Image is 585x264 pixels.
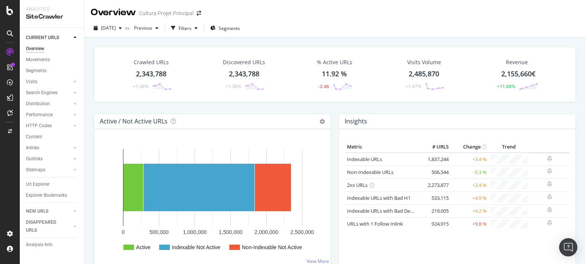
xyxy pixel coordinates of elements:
[547,220,552,226] div: bell-plus
[451,204,489,217] td: +4.2 %
[26,100,71,108] a: Distribution
[26,180,79,188] a: Url Explorer
[347,207,430,214] a: Indexable URLs with Bad Description
[223,58,265,66] div: Discovered URLs
[497,83,515,90] div: +11.08%
[100,116,168,126] h4: Active / Not Active URLs
[26,218,71,234] a: DISAPPEARED URLS
[26,56,50,64] div: Movements
[26,111,53,119] div: Performance
[26,207,71,215] a: NEW URLS
[559,238,577,256] div: Open Intercom Messenger
[451,141,489,153] th: Change
[229,69,259,79] div: 2,343,788
[100,141,324,260] svg: A chart.
[219,25,240,32] span: Segments
[122,229,125,235] text: 0
[451,153,489,166] td: +3.4 %
[26,78,37,86] div: Visits
[26,56,79,64] a: Movements
[407,58,441,66] div: Visits Volume
[242,244,302,250] text: Non-Indexable Not Active
[26,89,58,97] div: Search Engines
[347,194,411,201] a: Indexable URLs with Bad H1
[420,166,451,179] td: 506,544
[125,25,131,31] span: vs
[136,69,166,79] div: 2,343,788
[91,22,125,34] button: [DATE]
[254,229,278,235] text: 2,000,000
[197,11,201,16] div: arrow-right-arrow-left
[26,241,53,249] div: Analysis Info
[345,116,367,126] h4: Insights
[26,67,79,75] a: Segments
[318,83,329,90] div: -2.46
[26,100,50,108] div: Distribution
[26,180,50,188] div: Url Explorer
[225,83,241,90] div: +1.38%
[26,166,45,174] div: Sitemaps
[101,25,116,31] span: 2025 Aug. 11th
[547,181,552,187] div: bell-plus
[134,58,169,66] div: Crawled URLs
[26,218,64,234] div: DISAPPEARED URLS
[26,191,79,199] a: Explorer Bookmarks
[133,83,149,90] div: +1.38%
[26,34,59,42] div: CURRENT URLS
[451,179,489,191] td: +2.4 %
[317,58,352,66] div: % Active URLs
[26,111,71,119] a: Performance
[506,58,528,66] span: Revenue
[420,217,451,230] td: 924,915
[345,141,420,153] th: Metric
[406,83,421,90] div: +1.47%
[347,169,393,175] a: Non-Indexable URLs
[136,244,150,250] text: Active
[547,194,552,200] div: bell-plus
[26,78,71,86] a: Visits
[420,141,451,153] th: # URLS
[26,45,44,53] div: Overview
[420,153,451,166] td: 1,837,244
[149,229,169,235] text: 500,000
[219,229,242,235] text: 1,500,000
[547,155,552,161] div: bell-plus
[322,69,347,79] div: 11.92 %
[26,122,52,130] div: HTTP Codes
[26,155,43,163] div: Outlinks
[26,6,78,13] div: Analytics
[347,156,382,163] a: Indexable URLs
[26,89,71,97] a: Search Engines
[409,69,439,79] div: 2,485,870
[26,133,42,141] div: Content
[26,155,71,163] a: Outlinks
[547,168,552,174] div: bell-plus
[26,45,79,53] a: Overview
[26,34,71,42] a: CURRENT URLS
[26,13,78,21] div: SiteCrawler
[451,166,489,179] td: -5.3 %
[26,144,71,152] a: Inlinks
[347,220,403,227] a: URLs with 1 Follow Inlink
[26,191,67,199] div: Explorer Bookmarks
[139,9,193,17] div: Cultura Projet Principal
[91,6,136,19] div: Overview
[451,191,489,204] td: +4.9 %
[26,166,71,174] a: Sitemaps
[207,22,243,34] button: Segments
[451,217,489,230] td: +9.8 %
[26,207,48,215] div: NEW URLS
[26,67,46,75] div: Segments
[501,69,535,78] span: 2,155,660€
[420,204,451,217] td: 219,005
[26,241,79,249] a: Analysis Info
[131,22,161,34] button: Previous
[26,133,79,141] a: Content
[489,141,529,153] th: Trend
[168,22,201,34] button: Filters
[26,144,39,152] div: Inlinks
[131,25,152,31] span: Previous
[183,229,206,235] text: 1,000,000
[420,179,451,191] td: 2,273,877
